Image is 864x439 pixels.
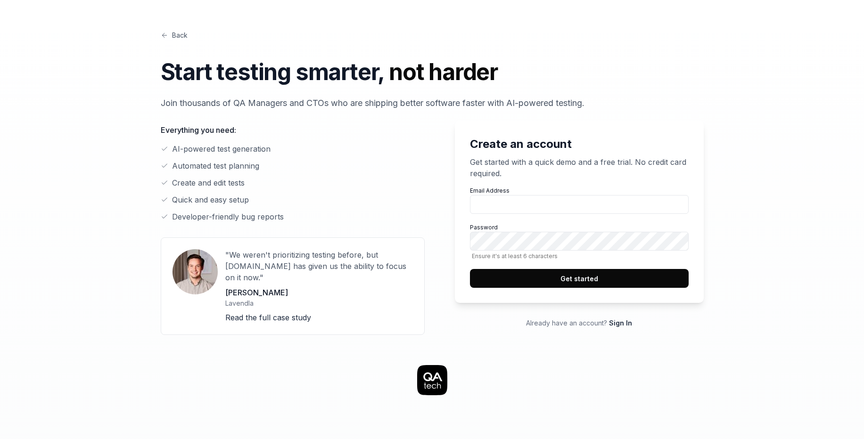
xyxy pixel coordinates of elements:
[609,319,632,327] a: Sign In
[455,318,704,328] p: Already have an account?
[470,136,689,153] h2: Create an account
[161,55,704,89] h1: Start testing smarter,
[161,160,425,171] li: Automated test planning
[161,211,425,222] li: Developer-friendly bug reports
[161,177,425,188] li: Create and edit tests
[161,143,425,154] li: AI-powered test generation
[470,232,689,251] input: PasswordEnsure it's at least 6 characters
[470,156,689,179] p: Get started with a quick demo and a free trial. No credit card required.
[470,252,689,260] span: Ensure it's at least 6 characters
[161,124,425,136] p: Everything you need:
[225,313,311,322] a: Read the full case study
[470,187,689,214] label: Email Address
[470,195,689,214] input: Email Address
[225,287,413,298] p: [PERSON_NAME]
[470,269,689,288] button: Get started
[225,249,413,283] p: "We weren't prioritizing testing before, but [DOMAIN_NAME] has given us the ability to focus on i...
[161,194,425,205] li: Quick and easy setup
[389,58,498,86] span: not harder
[225,298,413,308] p: Lavendla
[470,223,689,260] label: Password
[161,97,704,109] p: Join thousands of QA Managers and CTOs who are shipping better software faster with AI-powered te...
[173,249,218,294] img: User avatar
[161,30,188,40] a: Back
